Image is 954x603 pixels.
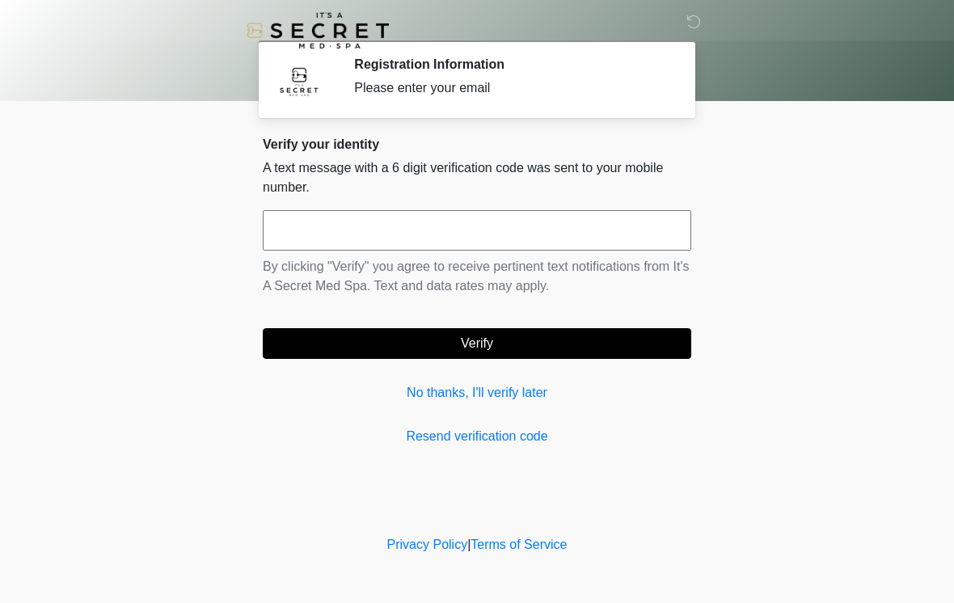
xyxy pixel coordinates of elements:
button: Verify [263,328,691,359]
a: Privacy Policy [387,538,468,551]
div: Please enter your email [354,78,667,98]
h2: Registration Information [354,57,667,72]
a: Resend verification code [263,427,691,446]
p: A text message with a 6 digit verification code was sent to your mobile number. [263,158,691,197]
a: | [467,538,471,551]
a: Terms of Service [471,538,567,551]
img: It's A Secret Med Spa Logo [247,12,389,48]
h2: Verify your identity [263,137,691,152]
img: Agent Avatar [275,57,323,105]
p: By clicking "Verify" you agree to receive pertinent text notifications from It's A Secret Med Spa... [263,257,691,296]
a: No thanks, I'll verify later [263,383,691,403]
